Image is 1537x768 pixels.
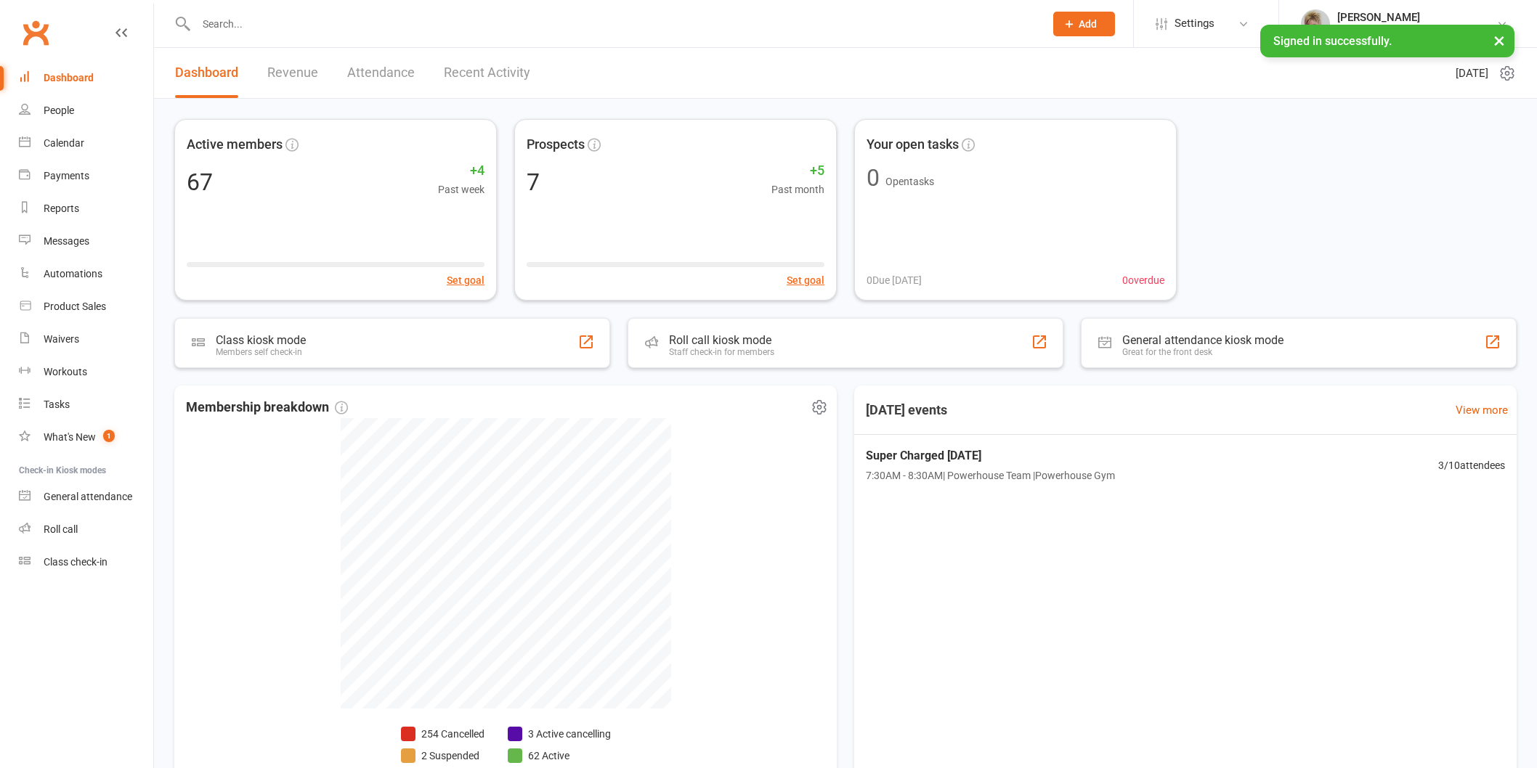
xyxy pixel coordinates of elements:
[19,258,153,290] a: Automations
[44,491,132,502] div: General attendance
[44,399,70,410] div: Tasks
[19,356,153,388] a: Workouts
[186,397,348,418] span: Membership breakdown
[44,301,106,312] div: Product Sales
[1337,24,1496,37] div: Powerhouse Physiotherapy Pty Ltd
[17,15,54,51] a: Clubworx
[44,235,89,247] div: Messages
[44,105,74,116] div: People
[508,726,611,742] li: 3 Active cancelling
[44,170,89,181] div: Payments
[44,366,87,377] div: Workouts
[19,513,153,546] a: Roll call
[44,431,96,443] div: What's New
[1122,347,1283,357] div: Great for the front desk
[1175,7,1214,40] span: Settings
[866,446,1115,465] span: Super Charged [DATE]
[19,160,153,192] a: Payments
[669,333,774,347] div: Roll call kiosk mode
[1273,34,1392,48] span: Signed in successfully.
[267,48,318,98] a: Revenue
[1438,457,1505,473] span: 3 / 10 attendees
[19,290,153,323] a: Product Sales
[401,748,484,764] li: 2 Suspended
[1456,65,1488,82] span: [DATE]
[867,134,959,155] span: Your open tasks
[19,481,153,513] a: General attendance kiosk mode
[19,94,153,127] a: People
[771,160,824,181] span: +5
[438,160,484,181] span: +4
[44,523,78,535] div: Roll call
[44,333,79,345] div: Waivers
[527,134,585,155] span: Prospects
[1053,12,1115,36] button: Add
[527,171,540,194] div: 7
[669,347,774,357] div: Staff check-in for members
[771,181,824,197] span: Past month
[19,546,153,579] a: Class kiosk mode
[401,726,484,742] li: 254 Cancelled
[447,272,484,288] button: Set goal
[187,134,283,155] span: Active members
[866,467,1115,483] span: 7:30AM - 8:30AM | Powerhouse Team | Powerhouse Gym
[867,272,922,288] span: 0 Due [DATE]
[216,347,306,357] div: Members self check-in
[1079,18,1097,30] span: Add
[1337,11,1496,24] div: [PERSON_NAME]
[508,748,611,764] li: 62 Active
[1486,25,1512,56] button: ×
[44,203,79,214] div: Reports
[192,14,1034,34] input: Search...
[19,62,153,94] a: Dashboard
[44,268,102,279] div: Automations
[19,127,153,160] a: Calendar
[854,397,959,423] h3: [DATE] events
[44,137,84,149] div: Calendar
[19,421,153,454] a: What's New1
[1122,272,1164,288] span: 0 overdue
[867,166,880,189] div: 0
[216,333,306,347] div: Class kiosk mode
[103,430,115,442] span: 1
[347,48,415,98] a: Attendance
[175,48,238,98] a: Dashboard
[787,272,824,288] button: Set goal
[19,323,153,356] a: Waivers
[19,192,153,225] a: Reports
[438,181,484,197] span: Past week
[44,72,94,83] div: Dashboard
[19,388,153,421] a: Tasks
[187,171,213,194] div: 67
[1301,9,1330,38] img: thumb_image1590539733.png
[19,225,153,258] a: Messages
[1122,333,1283,347] div: General attendance kiosk mode
[444,48,530,98] a: Recent Activity
[44,556,108,568] div: Class check-in
[1456,401,1508,419] a: View more
[885,176,934,187] span: Open tasks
